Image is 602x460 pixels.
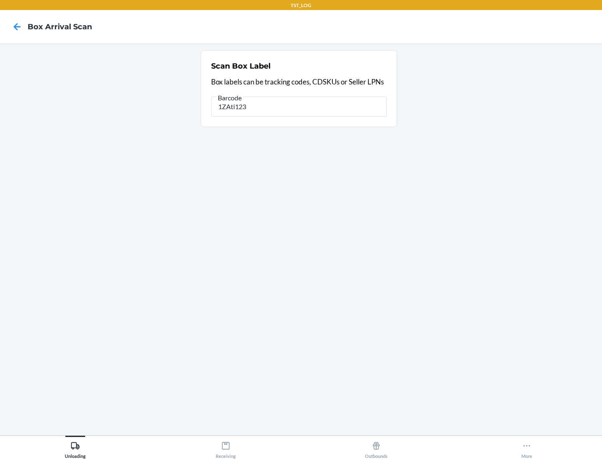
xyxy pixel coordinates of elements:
[211,77,387,87] p: Box labels can be tracking codes, CDSKUs or Seller LPNs
[521,438,532,459] div: More
[65,438,86,459] div: Unloading
[291,2,311,9] p: TST_LOG
[216,438,236,459] div: Receiving
[301,436,451,459] button: Outbounds
[365,438,388,459] div: Outbounds
[150,436,301,459] button: Receiving
[217,94,243,102] span: Barcode
[28,21,92,32] h4: Box Arrival Scan
[211,97,387,117] input: Barcode
[211,61,270,72] h2: Scan Box Label
[451,436,602,459] button: More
